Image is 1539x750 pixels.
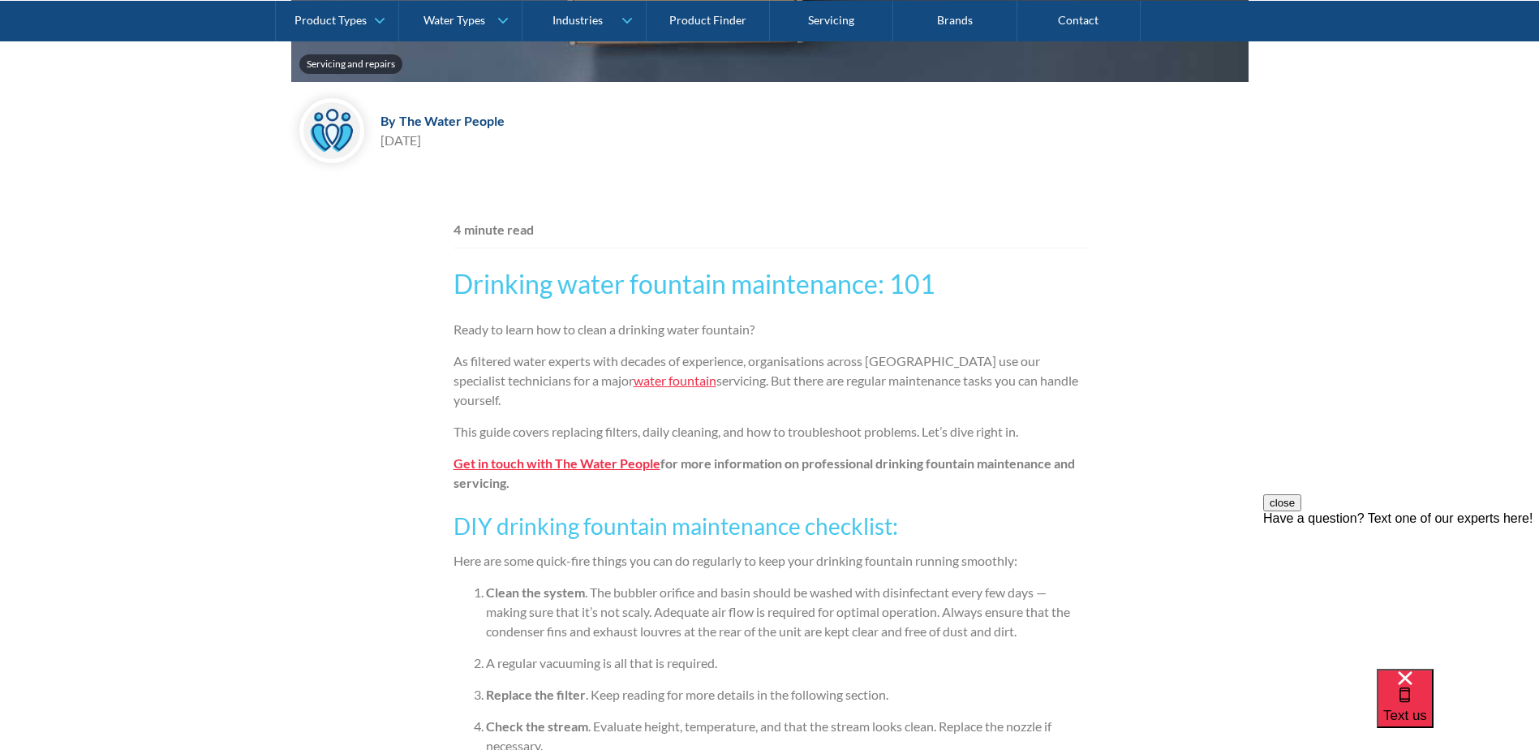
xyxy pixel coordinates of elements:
[454,320,1086,339] p: Ready to learn how to clean a drinking water fountain?
[454,265,1086,304] h2: Drinking water fountain maintenance: 101
[634,373,716,388] a: water fountain
[552,13,603,27] div: Industries
[486,685,1086,705] li: . Keep reading for more details in the following section.
[454,455,660,471] a: Get in touch with The Water People
[380,131,505,150] div: [DATE]
[399,113,505,128] div: The Water People
[486,653,1086,673] li: A regular vacuuming is all that is required.
[1377,669,1539,750] iframe: podium webchat widget bubble
[423,13,485,27] div: Water Types
[454,455,1075,490] strong: for more information on professional drinking fountain maintenance and servicing.
[486,583,1086,641] li: . The bubbler orifice and basin should be washed with disinfectant every few days — making sure t...
[454,509,1086,543] h3: DIY drinking fountain maintenance checklist:
[380,113,396,128] div: By
[294,13,367,27] div: Product Types
[486,584,585,600] strong: Clean the system
[486,687,586,702] strong: Replace the filter
[454,220,461,239] div: 4
[486,718,588,734] strong: Check the stream
[454,351,1086,410] p: As filtered water experts with decades of experience, organisations across [GEOGRAPHIC_DATA] use ...
[454,551,1086,571] p: Here are some quick-fire things you can do regularly to keep your drinking fountain running smoot...
[307,58,395,71] div: Servicing and repairs
[454,422,1086,442] p: This guide covers replacing filters, daily cleaning, and how to troubleshoot problems. Let’s dive...
[1263,494,1539,689] iframe: podium webchat widget prompt
[464,220,534,239] div: minute read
